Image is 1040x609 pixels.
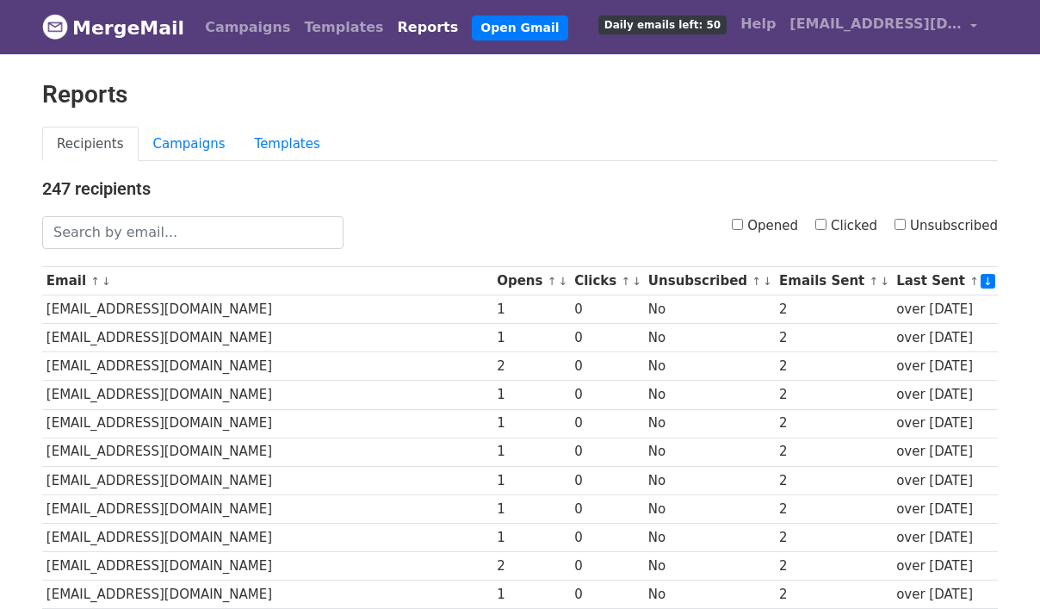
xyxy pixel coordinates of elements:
[570,552,644,581] td: 0
[892,267,998,295] th: Last Sent
[42,409,492,438] td: [EMAIL_ADDRESS][DOMAIN_NAME]
[644,552,775,581] td: No
[570,409,644,438] td: 0
[880,275,889,288] a: ↓
[644,466,775,494] td: No
[42,295,492,324] td: [EMAIL_ADDRESS][DOMAIN_NAME]
[198,10,297,45] a: Campaigns
[492,523,570,551] td: 1
[789,14,962,34] span: [EMAIL_ADDRESS][DOMAIN_NAME]
[558,275,567,288] a: ↓
[42,267,492,295] th: Email
[644,267,775,295] th: Unsubscribed
[591,7,734,41] a: Daily emails left: 50
[732,219,743,230] input: Opened
[42,438,492,466] td: [EMAIL_ADDRESS][DOMAIN_NAME]
[815,216,877,236] label: Clicked
[570,523,644,551] td: 0
[775,466,892,494] td: 2
[644,352,775,381] td: No
[570,438,644,466] td: 0
[570,494,644,523] td: 0
[763,275,772,288] a: ↓
[732,216,798,236] label: Opened
[644,523,775,551] td: No
[492,352,570,381] td: 2
[644,324,775,352] td: No
[42,581,492,609] td: [EMAIL_ADDRESS][DOMAIN_NAME]
[297,10,390,45] a: Templates
[644,409,775,438] td: No
[892,438,998,466] td: over [DATE]
[775,381,892,409] td: 2
[775,438,892,466] td: 2
[139,127,240,162] a: Campaigns
[644,381,775,409] td: No
[815,219,826,230] input: Clicked
[632,275,641,288] a: ↓
[492,295,570,324] td: 1
[892,581,998,609] td: over [DATE]
[892,324,998,352] td: over [DATE]
[492,324,570,352] td: 1
[775,581,892,609] td: 2
[775,324,892,352] td: 2
[892,295,998,324] td: over [DATE]
[42,324,492,352] td: [EMAIL_ADDRESS][DOMAIN_NAME]
[42,14,68,40] img: MergeMail logo
[492,381,570,409] td: 1
[548,275,557,288] a: ↑
[42,466,492,494] td: [EMAIL_ADDRESS][DOMAIN_NAME]
[492,581,570,609] td: 1
[621,275,630,288] a: ↑
[42,552,492,581] td: [EMAIL_ADDRESS][DOMAIN_NAME]
[775,409,892,438] td: 2
[42,80,998,109] h2: Reports
[892,494,998,523] td: over [DATE]
[644,438,775,466] td: No
[892,523,998,551] td: over [DATE]
[570,324,644,352] td: 0
[492,552,570,581] td: 2
[570,381,644,409] td: 0
[42,9,184,46] a: MergeMail
[892,381,998,409] td: over [DATE]
[895,216,998,236] label: Unsubscribed
[492,409,570,438] td: 1
[42,523,492,551] td: [EMAIL_ADDRESS][DOMAIN_NAME]
[783,7,984,47] a: [EMAIL_ADDRESS][DOMAIN_NAME]
[570,466,644,494] td: 0
[734,7,783,41] a: Help
[895,219,906,230] input: Unsubscribed
[570,295,644,324] td: 0
[42,216,344,249] input: Search by email...
[598,16,727,34] span: Daily emails left: 50
[870,275,879,288] a: ↑
[644,581,775,609] td: No
[391,10,466,45] a: Reports
[492,494,570,523] td: 1
[775,295,892,324] td: 2
[42,494,492,523] td: [EMAIL_ADDRESS][DOMAIN_NAME]
[492,267,570,295] th: Opens
[570,581,644,609] td: 0
[775,267,892,295] th: Emails Sent
[775,552,892,581] td: 2
[892,552,998,581] td: over [DATE]
[240,127,335,162] a: Templates
[492,438,570,466] td: 1
[644,494,775,523] td: No
[570,352,644,381] td: 0
[42,352,492,381] td: [EMAIL_ADDRESS][DOMAIN_NAME]
[42,127,139,162] a: Recipients
[775,494,892,523] td: 2
[472,16,567,40] a: Open Gmail
[42,178,998,199] h4: 247 recipients
[892,352,998,381] td: over [DATE]
[892,466,998,494] td: over [DATE]
[42,381,492,409] td: [EMAIL_ADDRESS][DOMAIN_NAME]
[752,275,761,288] a: ↑
[892,409,998,438] td: over [DATE]
[570,267,644,295] th: Clicks
[775,523,892,551] td: 2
